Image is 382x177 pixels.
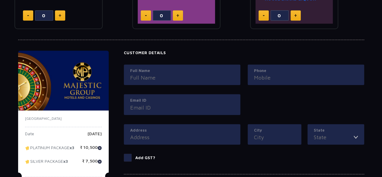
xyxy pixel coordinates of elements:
strong: x3 [63,159,68,164]
img: plus [294,14,297,17]
p: ₹ 7,500 [82,159,102,168]
p: Add GST? [135,155,155,161]
label: State [314,127,358,133]
img: majesticPride-banner [18,51,109,110]
p: Date [25,132,34,141]
input: State [314,133,354,141]
strong: x3 [69,145,74,150]
input: Address [130,133,234,141]
label: City [254,127,295,133]
input: Full Name [130,74,234,82]
h4: Customer Details [124,51,364,55]
img: minus [145,15,147,16]
p: ₹ 10,500 [80,145,102,154]
p: PLATINUM PACKAGE [25,145,74,154]
label: Email ID [130,97,234,103]
label: Full Name [130,68,234,74]
p: [DATE] [88,132,102,141]
img: plus [176,14,179,17]
input: Mobile [254,74,358,82]
input: City [254,133,295,141]
img: tikcet [25,159,30,164]
input: Email ID [130,103,234,112]
p: SILVER PACKAGE [25,159,68,168]
img: plus [59,14,61,17]
label: Phone [254,68,358,74]
img: minus [27,15,29,16]
p: [GEOGRAPHIC_DATA] [25,116,102,121]
img: toggler icon [354,133,358,141]
img: minus [263,15,265,16]
label: Address [130,127,234,133]
img: tikcet [25,145,30,151]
